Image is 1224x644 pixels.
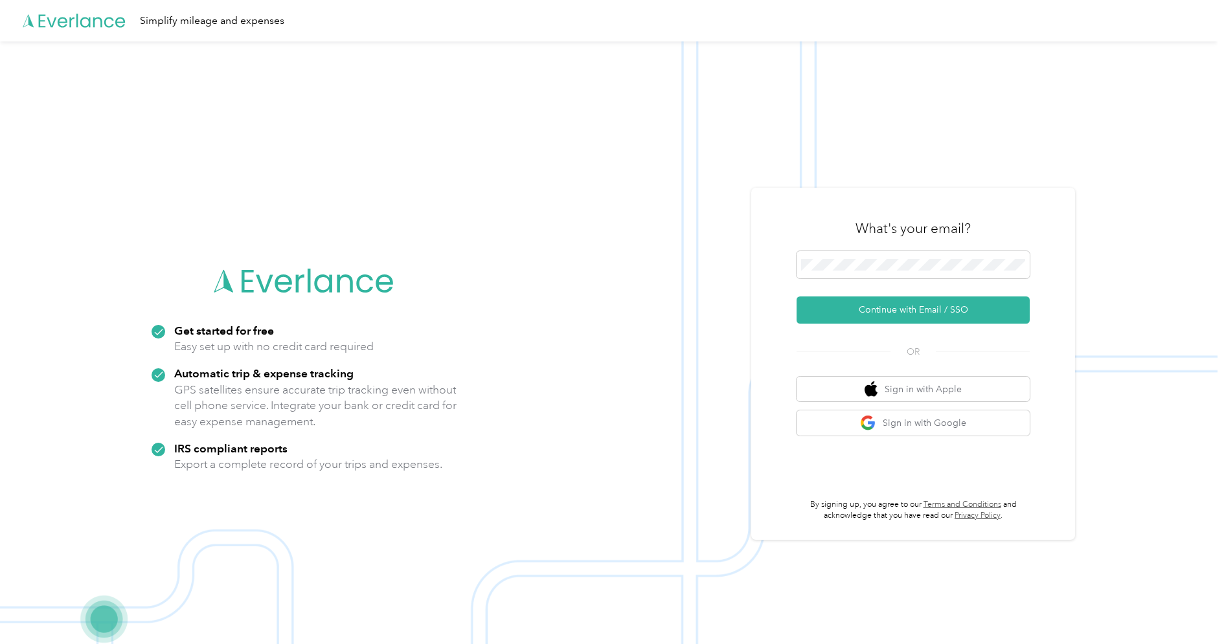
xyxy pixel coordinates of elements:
[797,377,1030,402] button: apple logoSign in with Apple
[924,500,1001,509] a: Terms and Conditions
[797,499,1030,522] p: By signing up, you agree to our and acknowledge that you have read our .
[890,345,936,359] span: OR
[174,456,442,472] p: Export a complete record of your trips and expenses.
[856,219,971,238] h3: What's your email?
[797,410,1030,436] button: google logoSign in with Google
[174,324,274,337] strong: Get started for free
[174,339,374,355] p: Easy set up with no credit card required
[865,381,878,397] img: apple logo
[174,382,457,430] p: GPS satellites ensure accurate trip tracking even without cell phone service. Integrate your bank...
[174,366,354,380] strong: Automatic trip & expense tracking
[174,441,288,455] strong: IRS compliant reports
[140,13,284,29] div: Simplify mileage and expenses
[797,296,1030,324] button: Continue with Email / SSO
[955,511,1001,520] a: Privacy Policy
[1151,572,1224,644] iframe: Everlance-gr Chat Button Frame
[860,415,876,431] img: google logo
